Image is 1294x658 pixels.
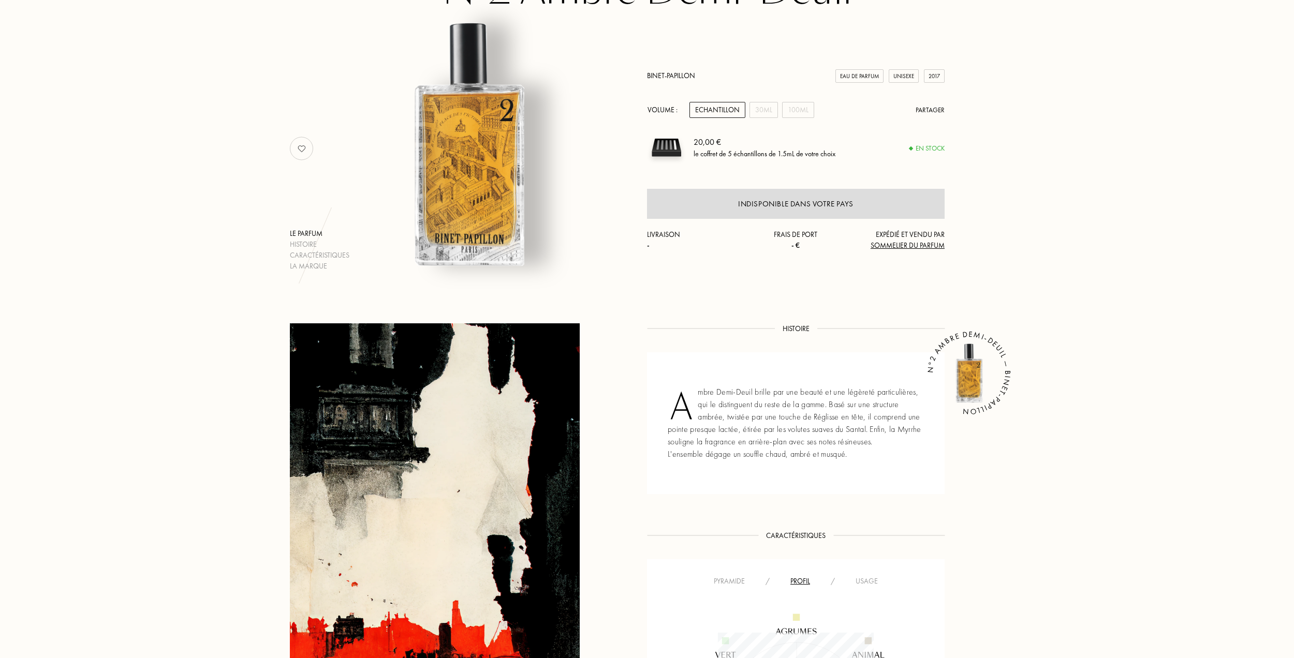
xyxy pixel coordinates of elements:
[871,241,945,250] span: Sommelier du Parfum
[694,136,835,148] div: 20,00 €
[845,229,945,251] div: Expédié et vendu par
[341,16,597,272] img: N°2 Ambre Demi-Deuil Binet-Papillon
[746,229,846,251] div: Frais de port
[749,102,778,118] div: 30mL
[755,576,780,587] div: /
[738,198,854,210] div: Indisponible dans votre pays
[820,576,845,587] div: /
[290,228,349,239] div: Le parfum
[647,241,650,250] span: -
[647,71,695,80] a: Binet-Papillon
[924,69,945,83] div: 2017
[909,143,945,154] div: En stock
[647,352,945,494] div: Ambre Demi-Deuil brille par une beauté et une légèreté particulières, qui le distinguent du reste...
[694,148,835,159] div: le coffret de 5 échantillons de 1.5mL de votre choix
[703,576,755,587] div: Pyramide
[647,128,686,167] img: sample box
[916,105,945,115] div: Partager
[780,576,820,587] div: Profil
[845,576,888,587] div: Usage
[291,138,312,159] img: no_like_p.png
[647,229,746,251] div: Livraison
[791,241,800,250] span: - €
[290,261,349,272] div: La marque
[782,102,814,118] div: 100mL
[938,342,1000,404] img: N°2 Ambre Demi-Deuil
[290,239,349,250] div: Histoire
[889,69,919,83] div: Unisexe
[689,102,745,118] div: Echantillon
[835,69,884,83] div: Eau de Parfum
[647,102,683,118] div: Volume :
[290,250,349,261] div: Caractéristiques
